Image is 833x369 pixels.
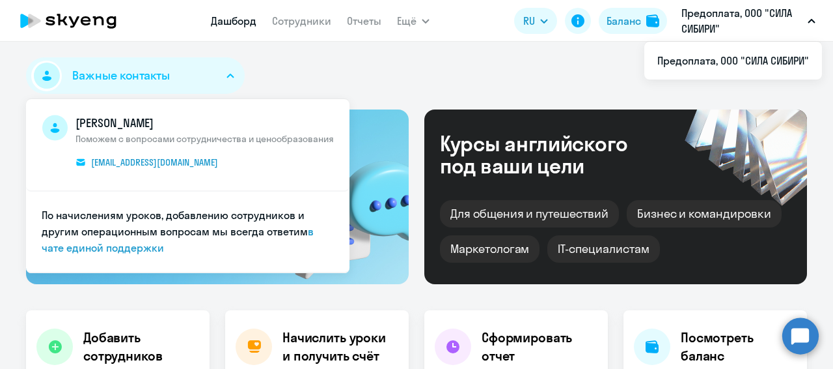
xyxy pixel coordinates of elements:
[681,329,797,365] h4: Посмотреть баланс
[72,67,170,84] span: Важные контакты
[26,99,349,273] ul: Важные контакты
[42,225,314,254] a: в чате единой поддержки
[547,235,659,263] div: IT-специалистам
[523,13,535,29] span: RU
[599,8,667,34] button: Балансbalance
[607,13,641,29] div: Баланс
[75,115,334,132] span: [PERSON_NAME]
[681,5,802,37] p: Предоплата, ООО "СИЛА СИБИРИ"
[675,5,822,37] button: Предоплата, ООО "СИЛА СИБИРИ"
[42,209,308,238] span: По начислениям уроков, добавлению сотрудников и другим операционным вопросам мы всегда ответим
[482,329,597,365] h4: Сформировать отчет
[440,200,619,228] div: Для общения и путешествий
[83,329,199,365] h4: Добавить сотрудников
[646,14,659,27] img: balance
[91,156,218,168] span: [EMAIL_ADDRESS][DOMAIN_NAME]
[397,8,430,34] button: Ещё
[211,14,256,27] a: Дашборд
[75,133,334,145] span: Поможем с вопросами сотрудничества и ценообразования
[26,57,245,94] button: Важные контакты
[514,8,557,34] button: RU
[644,42,822,80] ul: Ещё
[347,14,381,27] a: Отчеты
[440,132,662,177] div: Курсы английского под ваши цели
[440,235,539,263] div: Маркетологам
[397,13,416,29] span: Ещё
[282,329,396,365] h4: Начислить уроки и получить счёт
[627,200,782,228] div: Бизнес и командировки
[75,155,228,170] a: [EMAIL_ADDRESS][DOMAIN_NAME]
[272,14,331,27] a: Сотрудники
